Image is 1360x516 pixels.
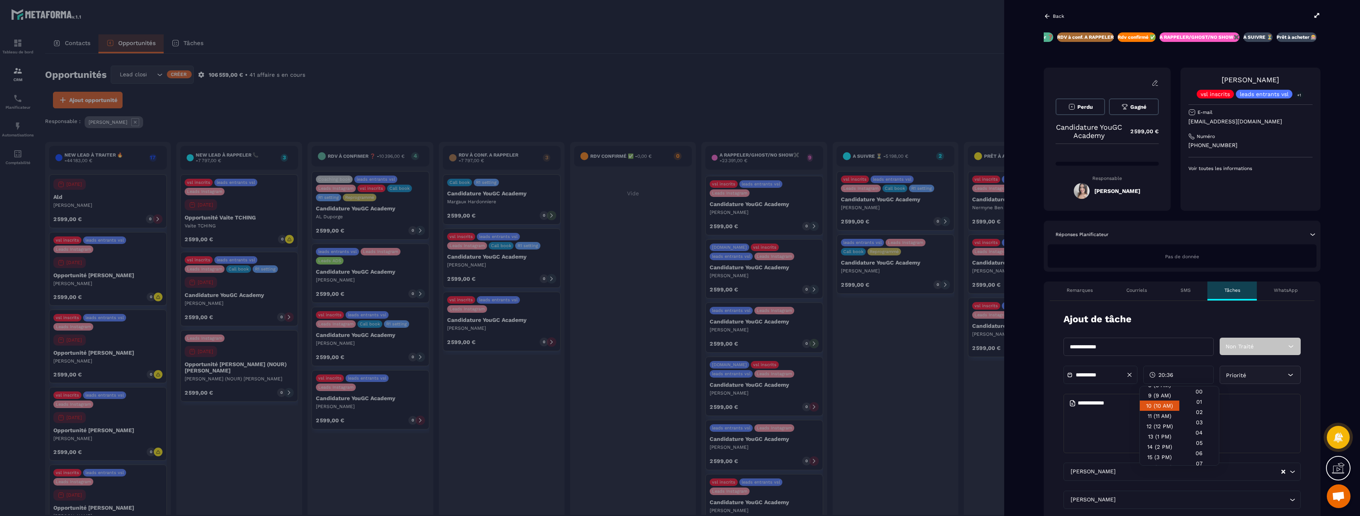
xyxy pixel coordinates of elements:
[1179,438,1219,448] div: 05
[1056,231,1109,238] p: Réponses Planificateur
[1063,491,1301,509] div: Search for option
[1274,287,1298,293] p: WhatsApp
[1077,104,1093,110] span: Perdu
[1181,287,1191,293] p: SMS
[1063,463,1301,481] div: Search for option
[1140,452,1179,462] div: 15 (3 PM)
[1140,401,1179,411] div: 10 (10 AM)
[1130,104,1147,110] span: Gagné
[1226,343,1254,350] span: Non Traité
[1179,407,1219,417] div: 02
[1140,442,1179,452] div: 14 (2 PM)
[1140,462,1179,473] div: 16 (4 PM)
[1197,133,1215,140] p: Numéro
[1109,98,1158,115] button: Gagné
[1117,495,1288,504] input: Search for option
[1126,287,1147,293] p: Courriels
[1226,372,1246,378] span: Priorité
[1294,91,1304,99] p: +1
[1188,118,1313,125] p: [EMAIL_ADDRESS][DOMAIN_NAME]
[1140,411,1179,421] div: 11 (11 AM)
[1198,109,1213,115] p: E-mail
[1158,371,1173,379] span: 20:36
[1179,386,1219,397] div: 00
[1240,91,1288,97] p: leads entrants vsl
[1179,427,1219,438] div: 04
[1281,469,1285,475] button: Clear Selected
[1122,124,1159,139] p: 2 599,00 €
[1069,467,1117,476] span: [PERSON_NAME]
[1201,91,1230,97] p: vsl inscrits
[1067,287,1093,293] p: Remarques
[1069,495,1117,504] span: [PERSON_NAME]
[1094,188,1140,194] h5: [PERSON_NAME]
[1140,421,1179,431] div: 12 (12 PM)
[1188,142,1313,149] p: [PHONE_NUMBER]
[1140,431,1179,442] div: 13 (1 PM)
[1117,467,1281,476] input: Search for option
[1179,417,1219,427] div: 03
[1179,448,1219,458] div: 06
[1056,176,1159,181] p: Responsable
[1140,390,1179,401] div: 9 (9 AM)
[1063,313,1131,326] p: Ajout de tâche
[1179,397,1219,407] div: 01
[1165,254,1199,259] span: Pas de donnée
[1222,76,1279,84] a: [PERSON_NAME]
[1327,484,1351,508] a: Ouvrir le chat
[1188,165,1313,172] p: Voir toutes les informations
[1056,98,1105,115] button: Perdu
[1179,458,1219,469] div: 07
[1224,287,1240,293] p: Tâches
[1056,123,1122,140] p: Candidature YouGC Academy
